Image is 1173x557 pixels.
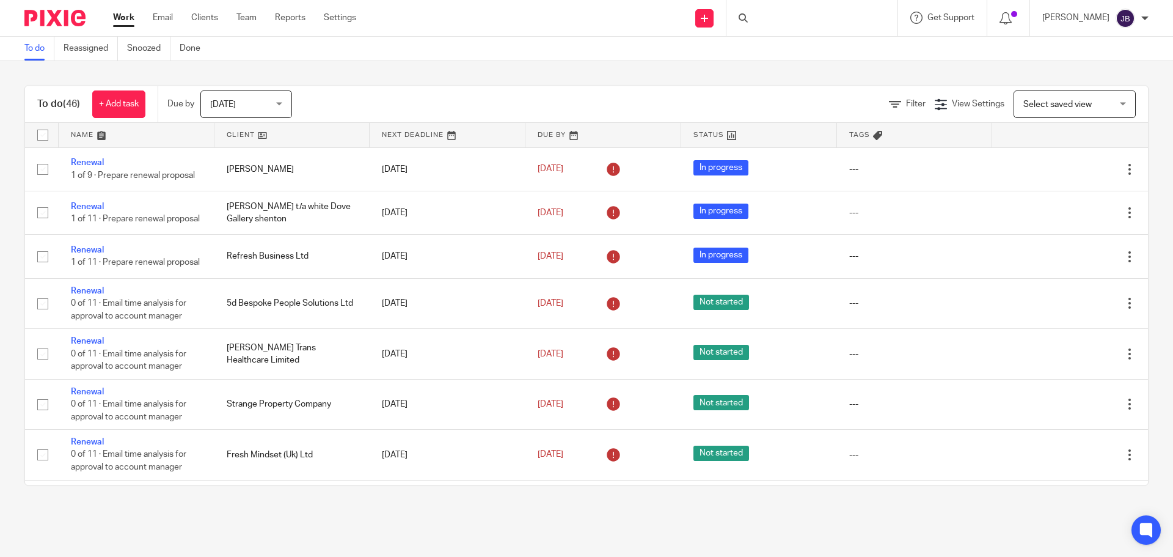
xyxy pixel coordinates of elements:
[1116,9,1135,28] img: svg%3E
[370,191,525,234] td: [DATE]
[849,398,981,410] div: ---
[63,99,80,109] span: (46)
[37,98,80,111] h1: To do
[275,12,305,24] a: Reports
[236,12,257,24] a: Team
[210,100,236,109] span: [DATE]
[370,480,525,530] td: [DATE]
[693,345,749,360] span: Not started
[849,449,981,461] div: ---
[1042,12,1109,24] p: [PERSON_NAME]
[849,297,981,309] div: ---
[370,430,525,480] td: [DATE]
[71,202,104,211] a: Renewal
[906,100,926,108] span: Filter
[693,160,748,175] span: In progress
[538,208,563,217] span: [DATE]
[191,12,218,24] a: Clients
[153,12,173,24] a: Email
[538,165,563,174] span: [DATE]
[952,100,1004,108] span: View Settings
[71,215,200,223] span: 1 of 11 · Prepare renewal proposal
[214,379,370,429] td: Strange Property Company
[538,350,563,358] span: [DATE]
[64,37,118,61] a: Reassigned
[538,252,563,260] span: [DATE]
[538,400,563,408] span: [DATE]
[849,131,870,138] span: Tags
[71,259,200,267] span: 1 of 11 · Prepare renewal proposal
[71,337,104,345] a: Renewal
[71,246,104,254] a: Renewal
[214,278,370,328] td: 5d Bespoke People Solutions Ltd
[370,147,525,191] td: [DATE]
[849,250,981,262] div: ---
[167,98,194,110] p: Due by
[71,451,186,472] span: 0 of 11 · Email time analysis for approval to account manager
[1023,100,1092,109] span: Select saved view
[180,37,210,61] a: Done
[927,13,974,22] span: Get Support
[71,438,104,446] a: Renewal
[538,299,563,308] span: [DATE]
[24,10,86,26] img: Pixie
[693,248,748,263] span: In progress
[849,163,981,175] div: ---
[214,147,370,191] td: [PERSON_NAME]
[693,395,749,410] span: Not started
[214,430,370,480] td: Fresh Mindset (Uk) Ltd
[71,287,104,295] a: Renewal
[214,329,370,379] td: [PERSON_NAME] Trans Healthcare Limited
[849,207,981,219] div: ---
[127,37,170,61] a: Snoozed
[849,348,981,360] div: ---
[214,480,370,530] td: The F Word Ltd
[214,191,370,234] td: [PERSON_NAME] t/a white Dove Gallery shenton
[92,90,145,118] a: + Add task
[71,299,186,320] span: 0 of 11 · Email time analysis for approval to account manager
[693,446,749,461] span: Not started
[71,400,186,421] span: 0 of 11 · Email time analysis for approval to account manager
[693,295,749,310] span: Not started
[113,12,134,24] a: Work
[370,235,525,278] td: [DATE]
[71,350,186,371] span: 0 of 11 · Email time analysis for approval to account manager
[538,451,563,459] span: [DATE]
[214,235,370,278] td: Refresh Business Ltd
[370,329,525,379] td: [DATE]
[71,158,104,167] a: Renewal
[324,12,356,24] a: Settings
[24,37,54,61] a: To do
[71,171,195,180] span: 1 of 9 · Prepare renewal proposal
[693,204,748,219] span: In progress
[370,379,525,429] td: [DATE]
[370,278,525,328] td: [DATE]
[71,388,104,396] a: Renewal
